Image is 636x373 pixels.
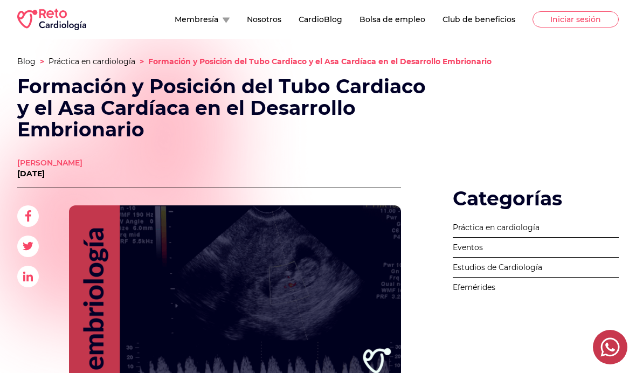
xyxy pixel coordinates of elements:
h1: Formación y Posición del Tubo Cardiaco y el Asa Cardíaca en el Desarrollo Embrionario [17,75,431,140]
a: Eventos [453,238,619,258]
a: Práctica en cardiología [453,218,619,238]
img: RETO Cardio Logo [17,9,86,30]
button: CardioBlog [299,14,342,25]
button: Nosotros [247,14,281,25]
span: > [140,57,144,66]
a: Práctica en cardiología [49,57,135,66]
a: Blog [17,57,36,66]
button: Club de beneficios [443,14,515,25]
button: Membresía [175,14,230,25]
a: [PERSON_NAME] [17,157,82,168]
h2: Categorías [453,188,619,209]
p: [DATE] [17,168,82,179]
a: Efemérides [453,278,619,297]
a: Estudios de Cardiología [453,258,619,278]
button: Bolsa de empleo [360,14,425,25]
span: > [40,57,44,66]
button: Iniciar sesión [533,11,619,27]
span: Formación y Posición del Tubo Cardiaco y el Asa Cardíaca en el Desarrollo Embrionario [148,57,492,66]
